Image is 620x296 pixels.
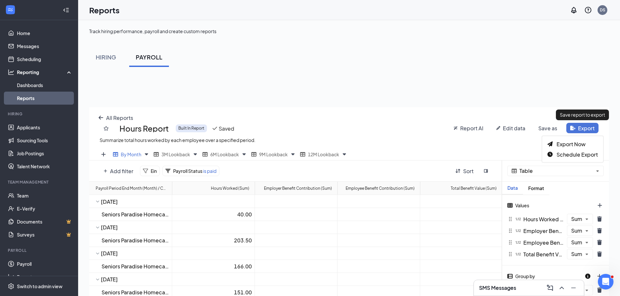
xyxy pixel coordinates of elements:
span: 9M Lookback [259,151,288,157]
div: [DATE] [101,198,169,205]
iframe: Intercom live chat [598,274,613,290]
button: trash icon [593,225,606,236]
span: Employer Benefit Contribution (Sum) [523,227,564,234]
span: Sum [571,228,582,234]
span: Month [567,288,582,293]
span: Total Benefit Value (Sum) [523,251,564,258]
span: 6M Lookback [210,151,239,157]
span: Hours Worked (Sum) [523,216,564,223]
span: Schedule Export [557,151,598,158]
span: Sort [463,168,474,174]
div: 166.00 [175,263,252,270]
div: Seniors Paradise Homecare Agency LLC - EIN: [US_EMPLOYER_IDENTIFICATION_NUMBER] [102,289,169,296]
div: Employee Benefit Contribution (Sum) [346,185,415,191]
span: Payroll Status [173,168,202,174]
div: file-export icon [542,136,603,162]
span: Saved [219,125,234,132]
button: plus icon [97,149,110,160]
div: [DATE] [101,224,169,231]
span: Edit data [503,125,525,132]
span: 3M Lookback [161,151,190,157]
div: Seniors Paradise Homecare Agency LLC - EIN: [US_EMPLOYER_IDENTIFICATION_NUMBER] [102,237,169,244]
span: All Reports [106,114,133,121]
button: trash icon [593,249,606,259]
button: regular-star icon [100,123,113,134]
button: file-export icon [566,123,599,133]
div: [DATE] [101,250,169,257]
div: Employer Benefit Contribution (Sum) [264,185,332,191]
div: Payroll Period End Month (Month) / Company [96,185,167,191]
span: Report AI [460,125,483,132]
span: Table [519,168,593,174]
button: arrow-left icon [94,112,137,123]
button: trash icon [593,214,606,224]
span: is paid [202,168,216,174]
span: Export [578,125,595,132]
button: trash icon [593,237,606,248]
span: Payroll Period End Month (Month) [523,287,562,294]
span: Add filter [110,168,133,174]
span: Sum [571,251,582,257]
div: Data [502,185,523,191]
span: Export Now [557,141,586,148]
span: Hours Report [119,124,169,132]
div: Format [523,186,549,191]
button: wand icon [450,123,487,133]
span: Group by [515,273,535,279]
span: 12M Lookback [308,151,339,157]
button: pencil icon [492,123,529,133]
button: plus icon [593,200,606,211]
div: Total Benefit Value (Sum) [451,185,497,191]
div: [DATE] [101,276,169,283]
button: arrow-down-arrow-up icon [451,166,477,176]
div: Built In Report [176,124,207,132]
button: plus icon [593,271,606,281]
div: Seniors Paradise Homecare Agency LLC - EIN: [US_EMPLOYER_IDENTIFICATION_NUMBER] [102,263,169,270]
div: Views [89,148,609,161]
button: trash icon [593,285,606,295]
div: 203.50 [175,237,252,244]
span: Sum [571,216,582,222]
span: Employee Benefit Contribution (Sum) [523,239,564,246]
span: Ein [151,168,157,174]
span: Save as [538,125,557,132]
span: Sum [571,240,582,245]
button: plus icon [100,166,137,176]
span: Values [515,202,529,208]
span: By Month [121,151,141,157]
div: Seniors Paradise Homecare Agency LLC - EIN: [US_EMPLOYER_IDENTIFICATION_NUMBER] [102,211,169,218]
div: Hours Worked (Sum) [211,185,249,191]
span: Summarize total hours worked by each employee over a specified period. [100,137,255,143]
button: undefined icon [534,123,561,133]
div: 151.00 [175,289,252,296]
button: sidebar-flip icon [480,166,492,176]
div: 40.00 [175,211,252,218]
